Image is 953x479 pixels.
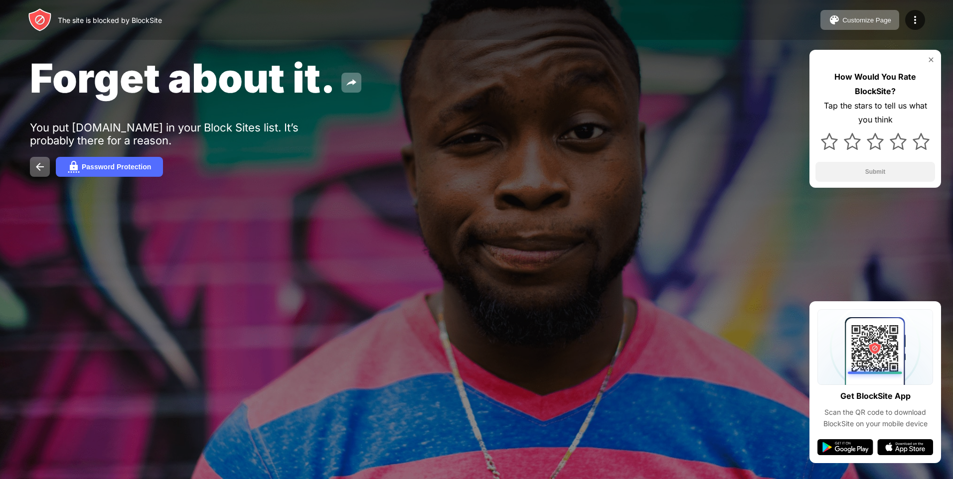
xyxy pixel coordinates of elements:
img: menu-icon.svg [909,14,921,26]
div: Tap the stars to tell us what you think [815,99,935,127]
img: star.svg [867,133,884,150]
button: Password Protection [56,157,163,177]
div: How Would You Rate BlockSite? [815,70,935,99]
img: google-play.svg [817,439,873,455]
button: Customize Page [820,10,899,30]
div: Scan the QR code to download BlockSite on your mobile device [817,407,933,429]
div: Password Protection [82,163,151,171]
img: app-store.svg [877,439,933,455]
div: You put [DOMAIN_NAME] in your Block Sites list. It’s probably there for a reason. [30,121,338,147]
img: star.svg [844,133,861,150]
button: Submit [815,162,935,182]
img: back.svg [34,161,46,173]
img: star.svg [890,133,907,150]
img: star.svg [913,133,930,150]
img: header-logo.svg [28,8,52,32]
img: share.svg [345,77,357,89]
img: rate-us-close.svg [927,56,935,64]
span: Forget about it. [30,54,335,102]
img: password.svg [68,161,80,173]
div: Customize Page [842,16,891,24]
div: Get BlockSite App [840,389,911,403]
img: qrcode.svg [817,309,933,385]
img: star.svg [821,133,838,150]
div: The site is blocked by BlockSite [58,16,162,24]
img: pallet.svg [828,14,840,26]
